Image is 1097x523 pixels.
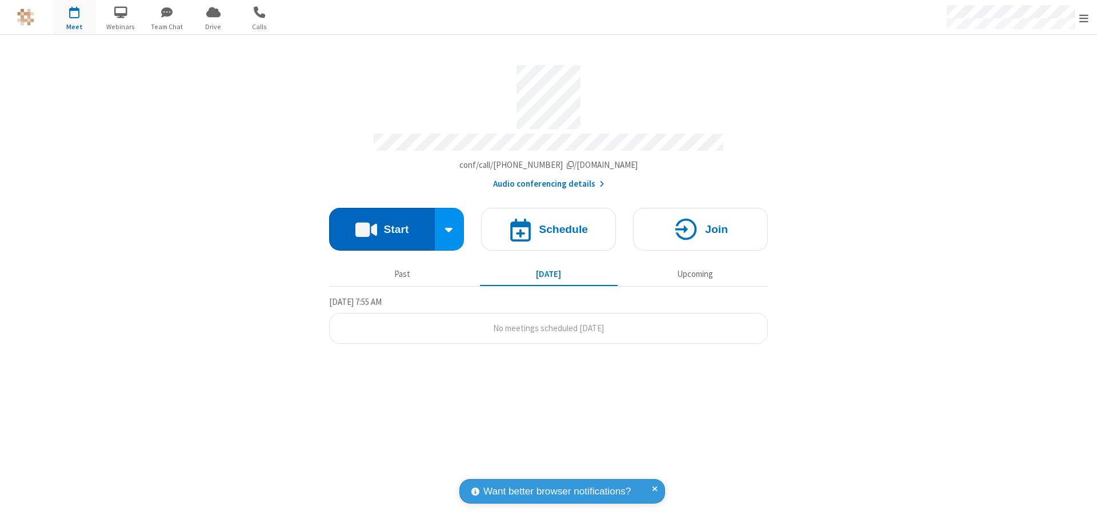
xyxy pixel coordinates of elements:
[329,296,382,307] span: [DATE] 7:55 AM
[633,208,768,251] button: Join
[329,295,768,344] section: Today's Meetings
[481,208,616,251] button: Schedule
[626,263,764,285] button: Upcoming
[539,224,588,235] h4: Schedule
[435,208,465,251] div: Start conference options
[238,22,281,32] span: Calls
[99,22,142,32] span: Webinars
[17,9,34,26] img: QA Selenium DO NOT DELETE OR CHANGE
[329,57,768,191] section: Account details
[493,178,604,191] button: Audio conferencing details
[483,484,631,499] span: Want better browser notifications?
[459,159,638,170] span: Copy my meeting room link
[705,224,728,235] h4: Join
[1068,493,1088,515] iframe: Chat
[480,263,618,285] button: [DATE]
[493,323,604,333] span: No meetings scheduled [DATE]
[334,263,471,285] button: Past
[383,224,409,235] h4: Start
[53,22,96,32] span: Meet
[192,22,235,32] span: Drive
[146,22,189,32] span: Team Chat
[459,159,638,172] button: Copy my meeting room linkCopy my meeting room link
[329,208,435,251] button: Start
